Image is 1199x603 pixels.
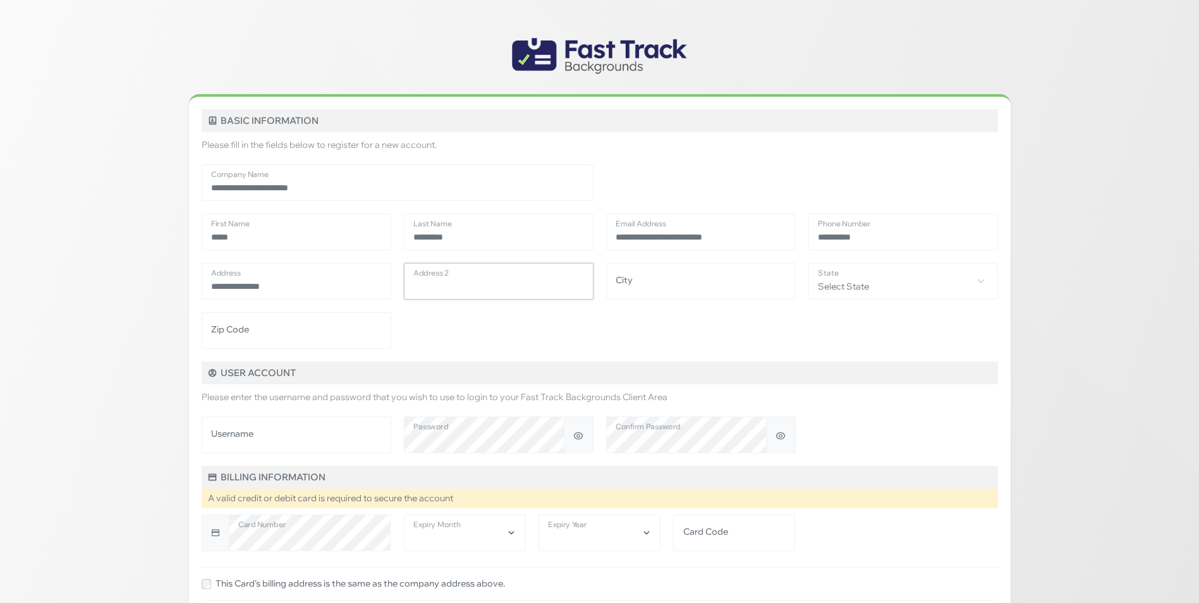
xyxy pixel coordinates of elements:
[809,264,997,298] span: Select State
[202,391,998,404] p: Please enter the username and password that you wish to use to login to your Fast Track Backgroun...
[216,577,505,590] label: This Card's billing address is the same as the company address above.
[202,362,998,384] h5: User Account
[202,138,998,152] p: Please fill in the fields below to register for a new account.
[202,466,998,489] h5: Billing Information
[202,489,998,508] div: A valid credit or debit card is required to secure the account
[808,263,998,300] span: Select State
[202,109,998,132] h5: Basic Information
